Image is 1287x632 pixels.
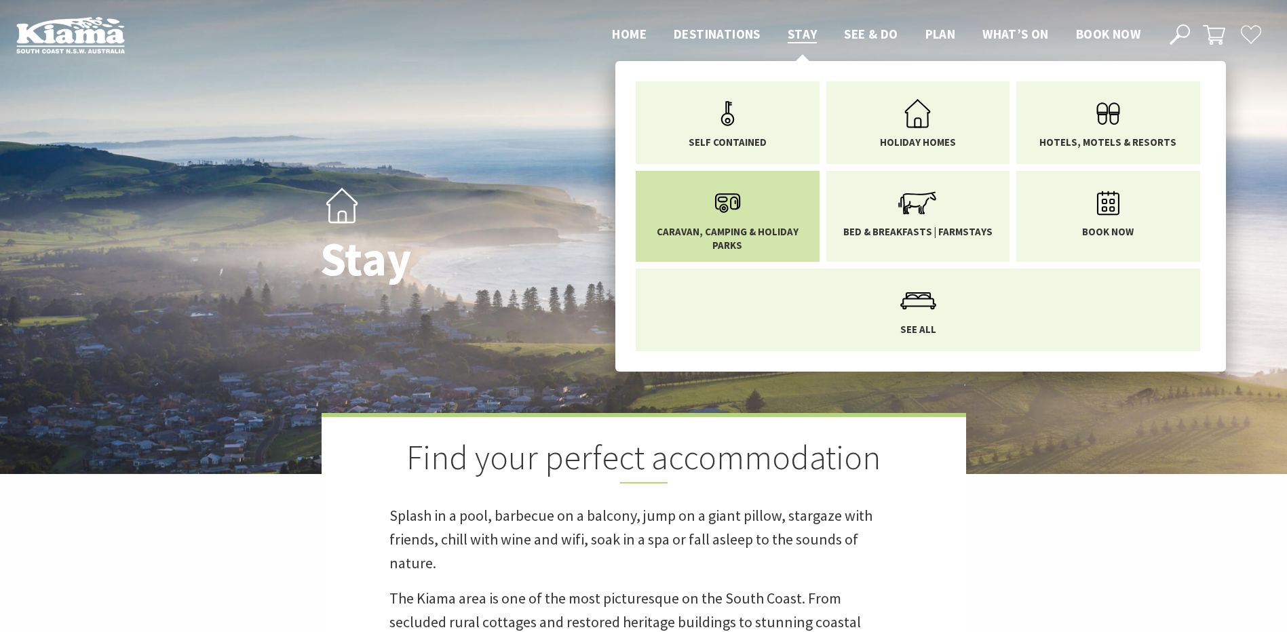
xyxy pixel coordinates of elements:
span: Hotels, Motels & Resorts [1039,136,1176,149]
span: Bed & Breakfasts | Farmstays [843,225,993,239]
span: Home [612,26,647,42]
h2: Find your perfect accommodation [389,437,898,483]
nav: Main Menu [598,24,1154,46]
span: Holiday Homes [880,136,956,149]
p: Splash in a pool, barbecue on a balcony, jump on a giant pillow, stargaze with friends, chill wit... [389,504,898,576]
span: Book now [1082,225,1134,239]
span: Plan [925,26,956,42]
span: Caravan, Camping & Holiday Parks [646,225,809,252]
span: Self Contained [689,136,767,149]
span: Stay [788,26,818,42]
span: Book now [1076,26,1140,42]
span: Destinations [674,26,761,42]
span: See & Do [844,26,898,42]
h1: Stay [320,233,704,285]
span: See All [900,323,936,336]
span: What’s On [982,26,1049,42]
img: Kiama Logo [16,16,125,54]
